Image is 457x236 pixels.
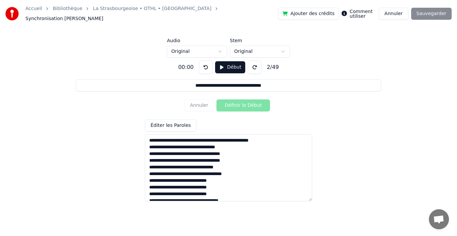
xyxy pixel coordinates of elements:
[25,5,278,22] nav: breadcrumb
[176,63,196,71] div: 00:00
[167,38,227,43] label: Audio
[230,38,290,43] label: Stem
[379,8,408,20] button: Annuler
[264,63,281,71] div: 2 / 49
[278,8,339,20] button: Ajouter des crédits
[25,5,42,12] a: Accueil
[350,9,376,18] label: Comment utiliser
[429,209,449,229] div: Ouvrir le chat
[25,15,103,22] span: Synchronisation [PERSON_NAME]
[5,7,19,20] img: youka
[53,5,82,12] a: Bibliothèque
[215,61,246,73] button: Début
[145,120,196,132] button: Éditer les Paroles
[93,5,211,12] a: La Strasbourgeoise • OTHL • [GEOGRAPHIC_DATA]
